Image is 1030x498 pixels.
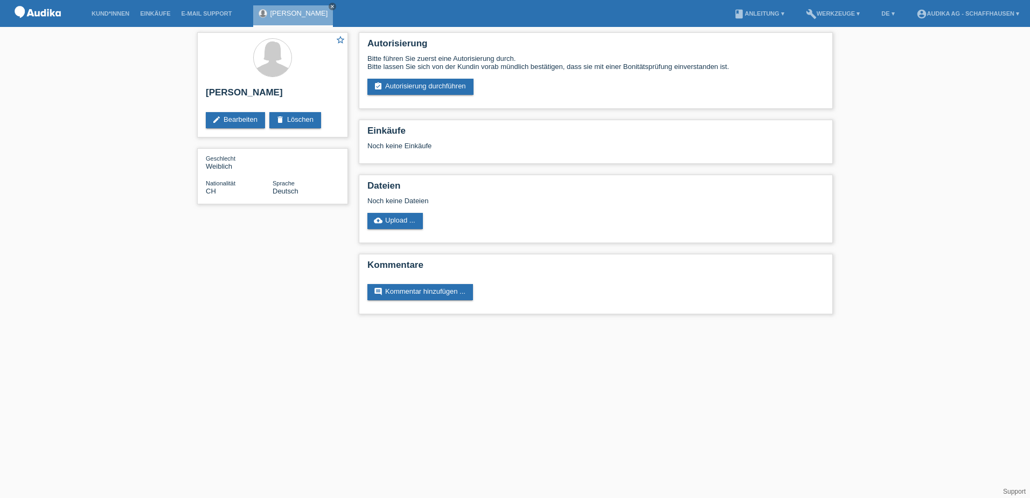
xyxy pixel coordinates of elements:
i: cloud_upload [374,216,382,225]
a: Kund*innen [86,10,135,17]
i: edit [212,115,221,124]
a: assignment_turned_inAutorisierung durchführen [367,79,474,95]
a: [PERSON_NAME] [270,9,328,17]
div: Weiblich [206,154,273,170]
a: Einkäufe [135,10,176,17]
span: Nationalität [206,180,235,186]
span: Geschlecht [206,155,235,162]
span: Sprache [273,180,295,186]
a: DE ▾ [876,10,900,17]
a: star_border [336,35,345,46]
i: assignment_turned_in [374,82,382,91]
a: POS — MF Group [11,21,65,29]
i: comment [374,287,382,296]
h2: Einkäufe [367,126,824,142]
a: Support [1003,488,1026,495]
i: account_circle [916,9,927,19]
i: close [330,4,335,9]
i: delete [276,115,284,124]
span: Schweiz [206,187,216,195]
h2: Kommentare [367,260,824,276]
h2: Autorisierung [367,38,824,54]
a: account_circleAudika AG - Schaffhausen ▾ [911,10,1025,17]
a: editBearbeiten [206,112,265,128]
i: star_border [336,35,345,45]
div: Noch keine Einkäufe [367,142,824,158]
a: buildWerkzeuge ▾ [801,10,866,17]
i: build [806,9,817,19]
div: Noch keine Dateien [367,197,697,205]
a: deleteLöschen [269,112,321,128]
a: cloud_uploadUpload ... [367,213,423,229]
h2: [PERSON_NAME] [206,87,339,103]
a: close [329,3,336,10]
a: E-Mail Support [176,10,238,17]
a: bookAnleitung ▾ [728,10,789,17]
h2: Dateien [367,181,824,197]
span: Deutsch [273,187,298,195]
i: book [734,9,744,19]
div: Bitte führen Sie zuerst eine Autorisierung durch. Bitte lassen Sie sich von der Kundin vorab münd... [367,54,824,71]
a: commentKommentar hinzufügen ... [367,284,473,300]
